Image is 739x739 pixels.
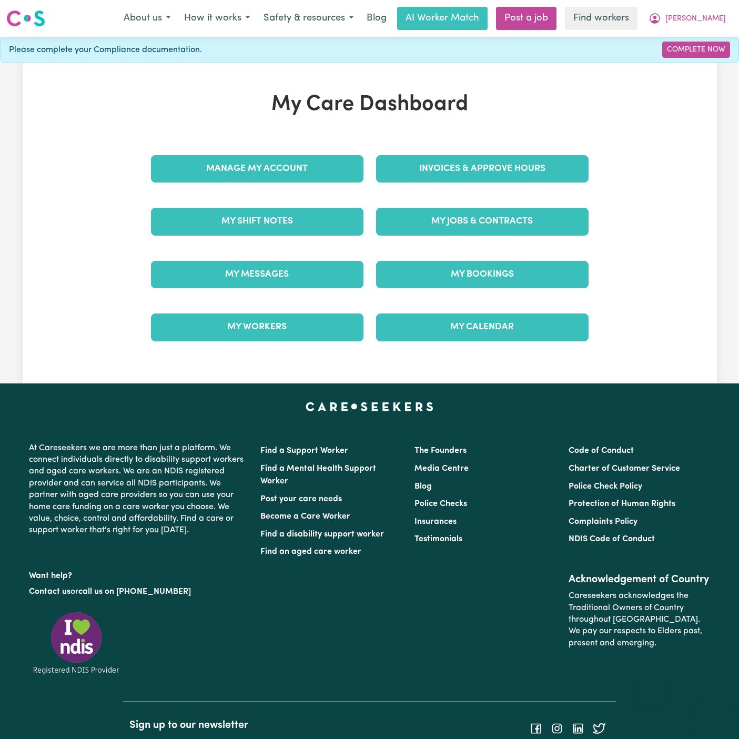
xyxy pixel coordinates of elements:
a: My Shift Notes [151,208,363,235]
a: My Messages [151,261,363,288]
p: or [29,582,248,602]
button: My Account [642,7,733,29]
a: Follow Careseekers on Instagram [551,724,563,732]
a: Find an aged care worker [260,548,361,556]
a: NDIS Code of Conduct [569,535,655,543]
a: Find workers [565,7,637,30]
a: Testimonials [414,535,462,543]
p: Want help? [29,566,248,582]
a: Protection of Human Rights [569,500,675,508]
a: Complaints Policy [569,518,637,526]
a: Police Check Policy [569,482,642,491]
p: Careseekers acknowledges the Traditional Owners of Country throughout [GEOGRAPHIC_DATA]. We pay o... [569,586,710,653]
iframe: Close message [641,672,662,693]
a: My Bookings [376,261,589,288]
a: Invoices & Approve Hours [376,155,589,183]
a: Police Checks [414,500,467,508]
img: Registered NDIS provider [29,610,124,676]
a: Find a Mental Health Support Worker [260,464,376,485]
h2: Sign up to our newsletter [129,719,363,732]
a: Blog [414,482,432,491]
a: Follow Careseekers on LinkedIn [572,724,584,732]
a: Media Centre [414,464,469,473]
span: [PERSON_NAME] [665,13,726,25]
a: Contact us [29,588,70,596]
span: Please complete your Compliance documentation. [9,44,202,56]
a: My Jobs & Contracts [376,208,589,235]
iframe: Button to launch messaging window [697,697,731,731]
button: About us [117,7,177,29]
a: AI Worker Match [397,7,488,30]
a: Post your care needs [260,495,342,503]
button: How it works [177,7,257,29]
a: Manage My Account [151,155,363,183]
h2: Acknowledgement of Country [569,573,710,586]
a: Find a Support Worker [260,447,348,455]
a: My Calendar [376,313,589,341]
img: Careseekers logo [6,9,45,28]
a: call us on [PHONE_NUMBER] [78,588,191,596]
a: Find a disability support worker [260,530,384,539]
a: Follow Careseekers on Twitter [593,724,605,732]
a: Complete Now [662,42,730,58]
a: Code of Conduct [569,447,634,455]
a: Become a Care Worker [260,512,350,521]
p: At Careseekers we are more than just a platform. We connect individuals directly to disability su... [29,438,248,541]
a: Careseekers logo [6,6,45,31]
button: Safety & resources [257,7,360,29]
a: Careseekers home page [306,402,433,411]
a: Insurances [414,518,457,526]
a: Blog [360,7,393,30]
a: The Founders [414,447,467,455]
a: Follow Careseekers on Facebook [530,724,542,732]
a: Post a job [496,7,556,30]
a: My Workers [151,313,363,341]
h1: My Care Dashboard [145,92,595,117]
a: Charter of Customer Service [569,464,680,473]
